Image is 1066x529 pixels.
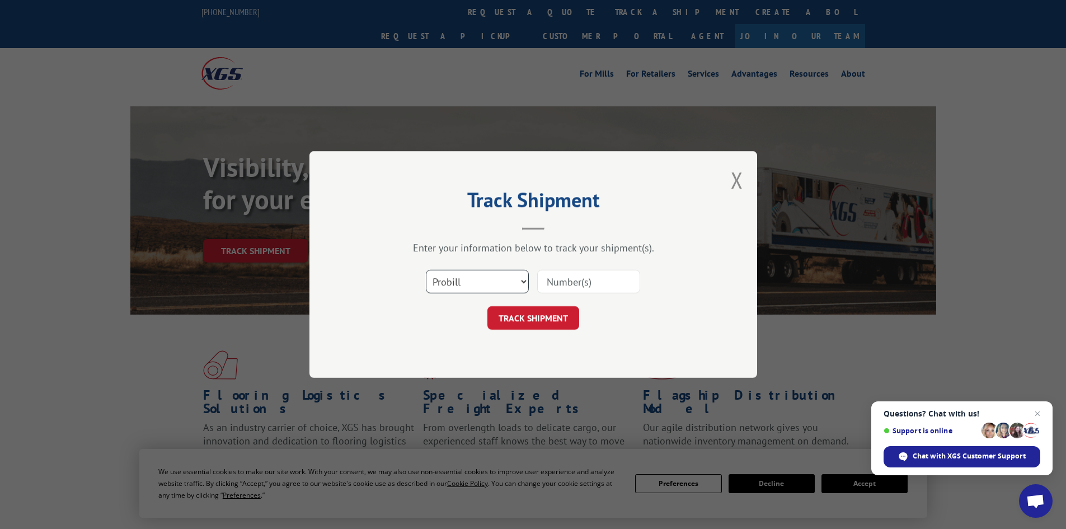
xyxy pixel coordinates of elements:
[884,427,978,435] span: Support is online
[537,270,640,293] input: Number(s)
[1019,484,1053,518] div: Open chat
[487,306,579,330] button: TRACK SHIPMENT
[731,165,743,195] button: Close modal
[884,409,1040,418] span: Questions? Chat with us!
[884,446,1040,467] div: Chat with XGS Customer Support
[1031,407,1044,420] span: Close chat
[365,241,701,254] div: Enter your information below to track your shipment(s).
[913,451,1026,461] span: Chat with XGS Customer Support
[365,192,701,213] h2: Track Shipment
